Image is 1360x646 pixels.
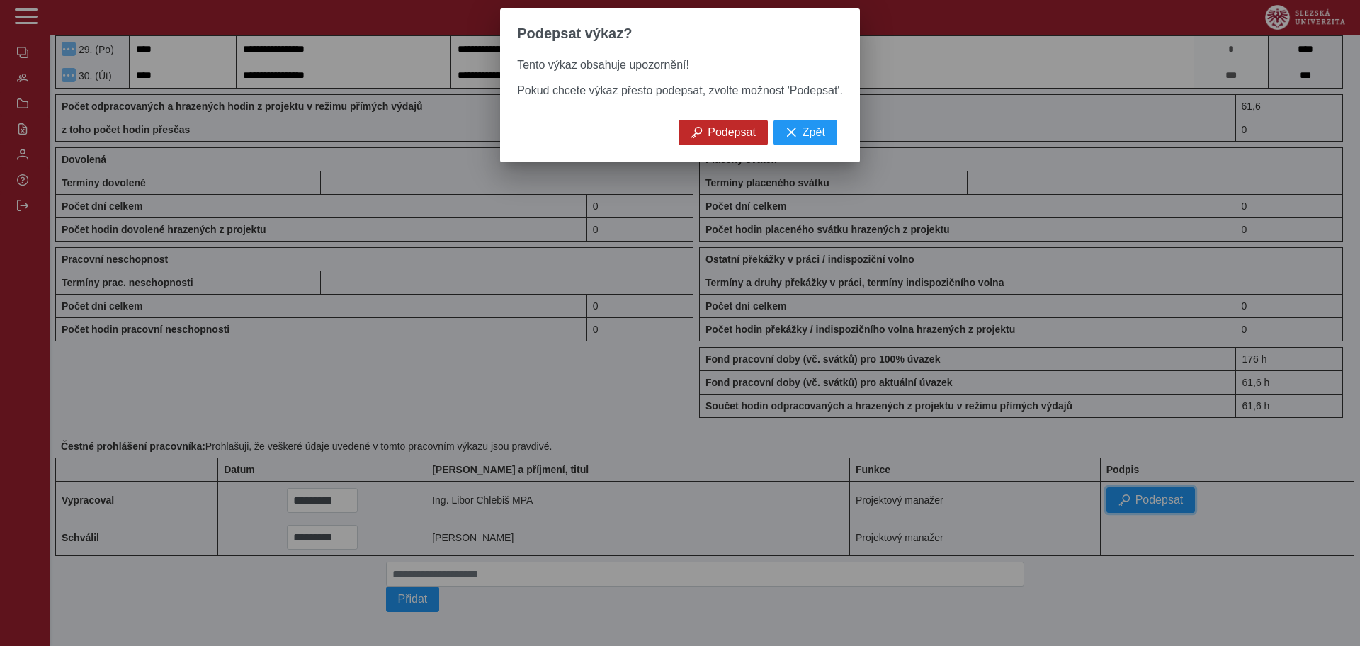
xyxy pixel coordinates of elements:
[679,120,768,145] button: Podepsat
[773,120,837,145] button: Zpět
[517,25,632,42] span: Podepsat výkaz?
[517,59,843,96] span: Tento výkaz obsahuje upozornění! Pokud chcete výkaz přesto podepsat, zvolte možnost 'Podepsat'.
[708,126,756,139] span: Podepsat
[803,126,825,139] span: Zpět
